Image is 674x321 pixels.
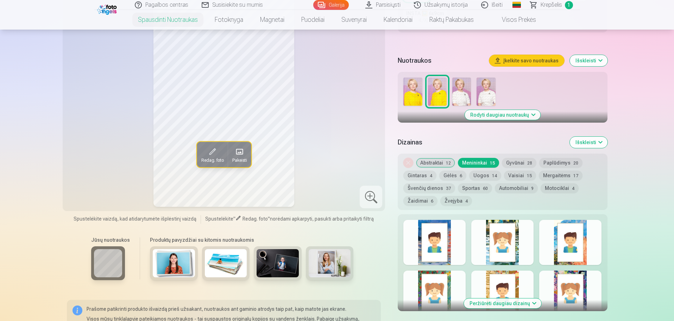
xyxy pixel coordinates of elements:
span: 15 [490,161,495,166]
button: Gyvūnai28 [502,158,536,168]
a: Fotoknyga [206,10,252,30]
button: Išskleisti [570,137,607,148]
a: Spausdinti nuotraukas [130,10,206,30]
button: Švenčių dienos37 [403,183,455,193]
button: Mergaitėms17 [539,171,582,180]
a: Puodeliai [293,10,333,30]
h5: Dizainas [398,137,564,147]
button: Įkelkite savo nuotraukas [489,55,564,66]
span: 20 [573,161,578,166]
span: 4 [465,199,468,204]
span: 4 [430,173,432,178]
span: 17 [573,173,578,178]
button: Gėlės6 [439,171,466,180]
button: Vaisiai15 [504,171,536,180]
h6: Produktų pavyzdžiai su kitomis nuotraukomis [147,236,356,243]
button: Pakeisti [228,142,251,167]
button: Uogos14 [469,171,501,180]
button: Sportas60 [458,183,492,193]
button: Abstraktai12 [416,158,455,168]
button: Žaidimai6 [403,196,437,206]
span: 28 [527,161,532,166]
a: Visos prekės [482,10,544,30]
span: Pakeisti [232,157,247,163]
a: Raktų pakabukas [421,10,482,30]
span: Krepšelis [541,1,562,9]
span: " [233,216,235,222]
span: 37 [446,186,451,191]
span: 15 [527,173,532,178]
a: Kalendoriai [375,10,421,30]
span: 4 [572,186,574,191]
img: /fa2 [97,3,119,15]
span: 9 [531,186,534,191]
span: Spustelėkite vaizdą, kad atidarytumėte išplėstinį vaizdą [74,215,196,222]
button: Rodyti daugiau nuotraukų [465,110,540,120]
span: Redag. foto [242,216,268,222]
h5: Nuotraukos [398,56,483,66]
span: 12 [446,161,451,166]
button: Žvejyba4 [440,196,472,206]
button: Paplūdimys20 [539,158,582,168]
span: 14 [492,173,497,178]
button: Gintaras4 [403,171,436,180]
p: Prašome patikrinti produkto išvaizdą prieš užsakant, nuotraukos ant gaminio atrodys taip pat, kai... [87,305,376,313]
button: Redag. foto [197,142,228,167]
span: 6 [431,199,433,204]
a: Magnetai [252,10,293,30]
button: Motociklai4 [541,183,579,193]
span: norėdami apkarpyti, pasukti arba pritaikyti filtrą [270,216,374,222]
span: Redag. foto [201,157,223,163]
button: Išskleisti [570,55,607,66]
button: Peržiūrėti daugiau dizainų [464,298,541,308]
a: Suvenyrai [333,10,375,30]
span: 1 [565,1,573,9]
span: Spustelėkite [205,216,233,222]
button: Menininkai15 [458,158,499,168]
span: 60 [483,186,488,191]
span: 6 [460,173,462,178]
button: Automobiliai9 [495,183,538,193]
span: " [268,216,270,222]
h6: Jūsų nuotraukos [91,236,130,243]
